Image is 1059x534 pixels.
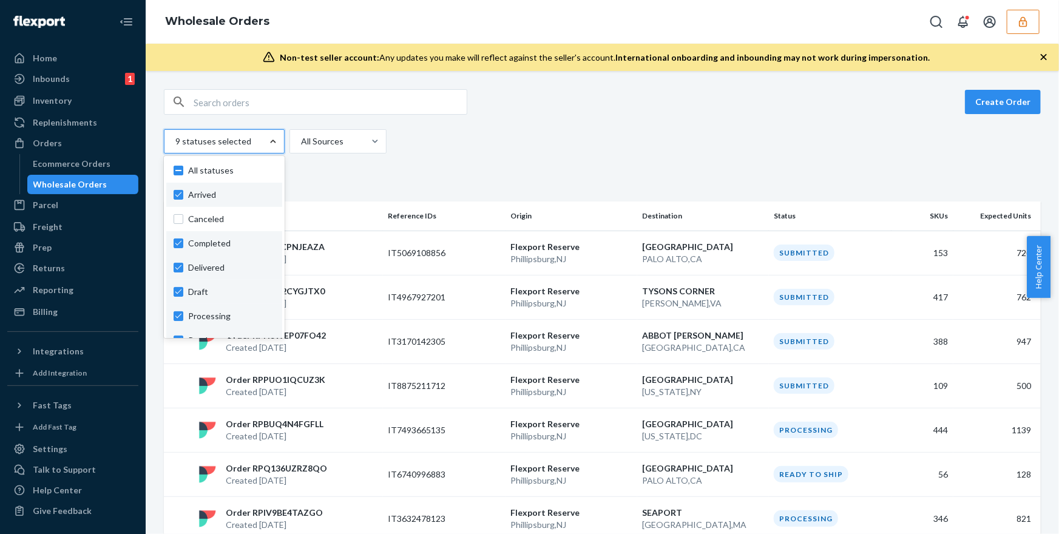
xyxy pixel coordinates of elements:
[774,466,848,482] div: Ready to ship
[114,10,138,34] button: Close Navigation
[642,386,764,398] p: [US_STATE] , NY
[33,199,58,211] div: Parcel
[33,242,52,254] div: Prep
[511,430,633,442] p: Phillipsburg , NJ
[155,4,279,39] ol: breadcrumbs
[7,439,138,459] a: Settings
[953,201,1041,231] th: Expected Units
[226,374,325,386] p: Order RPPUO1IQCUZ3K
[7,195,138,215] a: Parcel
[892,201,953,231] th: SKUs
[13,16,65,28] img: Flexport logo
[188,237,275,249] span: Completed
[953,275,1041,319] td: 762
[388,468,485,481] p: IT6740996883
[953,231,1041,275] td: 720
[511,475,633,487] p: Phillipsburg , NJ
[199,510,216,527] img: flexport logo
[511,507,633,519] p: Flexport Reserve
[7,366,138,380] a: Add Integration
[7,302,138,322] a: Billing
[27,154,139,174] a: Ecommerce Orders
[774,245,834,261] div: Submitted
[226,386,325,398] p: Created [DATE]
[33,178,107,191] div: Wholesale Orders
[642,462,764,475] p: [GEOGRAPHIC_DATA]
[637,201,769,231] th: Destination
[33,484,82,496] div: Help Center
[953,452,1041,496] td: 128
[511,519,633,531] p: Phillipsburg , NJ
[892,363,953,408] td: 109
[7,420,138,434] a: Add Fast Tag
[226,507,323,519] p: Order RPIV9BE4TAZGO
[965,90,1041,114] button: Create Order
[642,253,764,265] p: PALO ALTO , CA
[7,481,138,500] a: Help Center
[188,310,275,322] span: Processing
[199,466,216,483] img: flexport logo
[7,217,138,237] a: Freight
[774,333,834,350] div: Submitted
[226,430,323,442] p: Created [DATE]
[7,49,138,68] a: Home
[7,259,138,278] a: Returns
[388,247,485,259] p: IT5069108856
[511,241,633,253] p: Flexport Reserve
[199,377,216,394] img: flexport logo
[924,10,949,34] button: Open Search Box
[953,363,1041,408] td: 500
[7,280,138,300] a: Reporting
[511,418,633,430] p: Flexport Reserve
[951,10,975,34] button: Open notifications
[953,319,1041,363] td: 947
[188,189,275,201] span: Arrived
[892,319,953,363] td: 388
[7,396,138,415] button: Fast Tags
[892,231,953,275] td: 153
[7,238,138,257] a: Prep
[33,117,97,129] div: Replenishments
[892,408,953,452] td: 444
[33,306,58,318] div: Billing
[511,297,633,309] p: Phillipsburg , NJ
[506,201,638,231] th: Origin
[1027,236,1051,298] button: Help Center
[226,342,326,354] p: Created [DATE]
[774,289,834,305] div: Submitted
[33,73,70,85] div: Inbounds
[642,330,764,342] p: ABBOT [PERSON_NAME]
[383,201,506,231] th: Reference IDs
[7,342,138,361] button: Integrations
[892,275,953,319] td: 417
[7,501,138,521] button: Give Feedback
[226,475,327,487] p: Created [DATE]
[33,422,76,432] div: Add Fast Tag
[953,408,1041,452] td: 1139
[194,90,467,114] input: Search orders
[33,443,67,455] div: Settings
[33,262,65,274] div: Returns
[194,201,383,231] th: Order
[33,345,84,357] div: Integrations
[642,342,764,354] p: [GEOGRAPHIC_DATA] , CA
[774,422,838,438] div: Processing
[174,135,175,147] input: 9 statuses selectedAll statusesArrivedCanceledCompletedDeliveredDraftProcessingReady to shipRecei...
[388,291,485,303] p: IT4967927201
[511,462,633,475] p: Flexport Reserve
[33,284,73,296] div: Reporting
[642,297,764,309] p: [PERSON_NAME] , VA
[33,52,57,64] div: Home
[7,460,138,479] a: Talk to Support
[226,418,323,430] p: Order RPBUQ4N4FGFLL
[188,164,275,177] span: All statuses
[642,418,764,430] p: [GEOGRAPHIC_DATA]
[769,201,892,231] th: Status
[642,241,764,253] p: [GEOGRAPHIC_DATA]
[511,330,633,342] p: Flexport Reserve
[642,475,764,487] p: PALO ALTO , CA
[511,374,633,386] p: Flexport Reserve
[27,175,139,194] a: Wholesale Orders
[125,73,135,85] div: 1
